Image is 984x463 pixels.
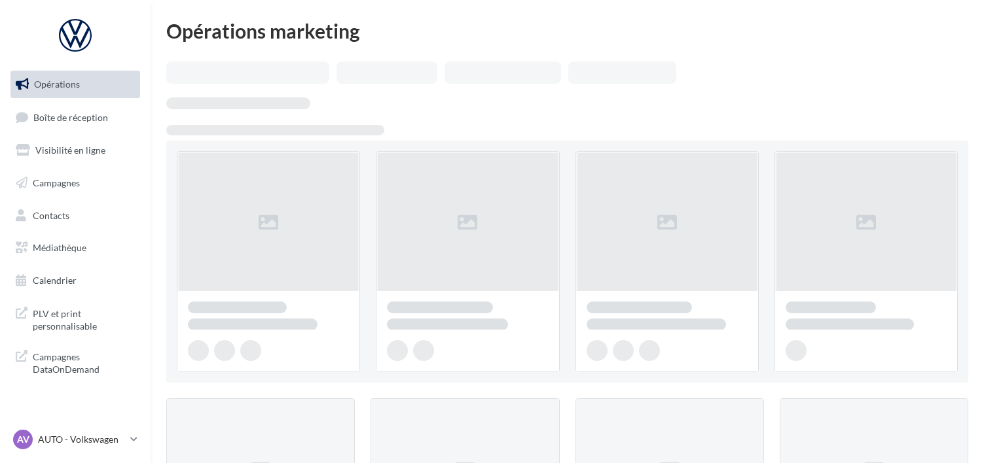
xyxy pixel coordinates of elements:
a: Campagnes DataOnDemand [8,343,143,381]
span: Campagnes DataOnDemand [33,348,135,376]
span: Médiathèque [33,242,86,253]
span: Campagnes [33,177,80,188]
span: Visibilité en ligne [35,145,105,156]
span: Opérations [34,78,80,90]
a: Calendrier [8,267,143,294]
span: Contacts [33,209,69,220]
span: AV [17,433,29,446]
a: Opérations [8,71,143,98]
a: Campagnes [8,169,143,197]
p: AUTO - Volkswagen [38,433,125,446]
span: Boîte de réception [33,111,108,122]
span: Calendrier [33,275,77,286]
a: Visibilité en ligne [8,137,143,164]
a: AV AUTO - Volkswagen [10,427,140,452]
a: Médiathèque [8,234,143,262]
a: Contacts [8,202,143,230]
a: PLV et print personnalisable [8,300,143,338]
a: Boîte de réception [8,103,143,131]
div: Opérations marketing [166,21,968,41]
span: PLV et print personnalisable [33,305,135,333]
